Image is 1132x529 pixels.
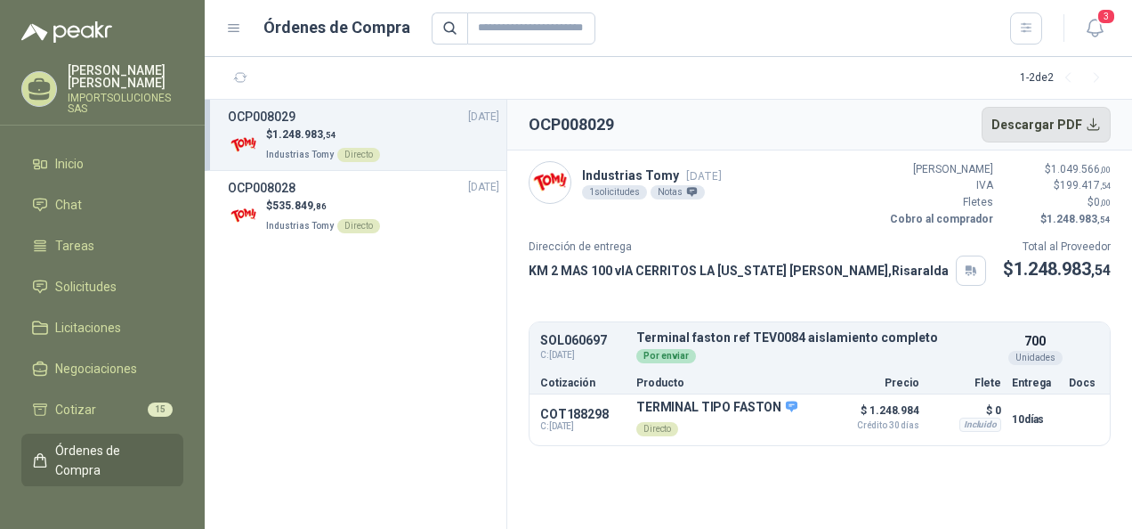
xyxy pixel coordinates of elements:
p: Terminal faston ref TEV0084 aislamiento completo [636,331,1001,345]
span: Industrias Tomy [266,221,334,231]
div: Directo [337,219,380,233]
span: Órdenes de Compra [55,441,166,480]
a: OCP008028[DATE] Company Logo$535.849,86Industrias TomyDirecto [228,178,499,234]
span: ,54 [1100,181,1111,191]
img: Logo peakr [21,21,112,43]
a: Inicio [21,147,183,181]
span: Tareas [55,236,94,256]
p: Producto [636,378,820,388]
p: IVA [886,177,993,194]
p: 700 [1024,331,1046,351]
span: ,00 [1100,198,1111,208]
h2: OCP008029 [529,112,614,137]
div: Directo [636,422,678,436]
p: TERMINAL TIPO FASTON [636,400,797,416]
a: Negociaciones [21,352,183,386]
span: 199.417 [1060,179,1111,191]
p: Total al Proveedor [1003,239,1111,256]
span: Negociaciones [55,359,137,378]
p: $ [1004,194,1111,211]
span: Cotizar [55,400,96,419]
button: 3 [1079,12,1111,45]
p: Industrias Tomy [582,166,722,185]
p: $ [266,198,380,215]
p: 10 días [1012,409,1058,430]
div: 1 solicitudes [582,185,647,199]
div: Por enviar [636,349,696,363]
h1: Órdenes de Compra [263,15,410,40]
p: SOL060697 [540,334,626,347]
p: $ [1004,211,1111,228]
span: C: [DATE] [540,421,626,432]
a: Tareas [21,229,183,263]
img: Company Logo [530,162,570,203]
span: [DATE] [468,179,499,196]
img: Company Logo [228,129,259,160]
p: IMPORTSOLUCIONES SAS [68,93,183,114]
a: Licitaciones [21,311,183,345]
span: C: [DATE] [540,348,626,362]
p: $ [1004,177,1111,194]
p: $ [1003,256,1111,283]
p: $ [1004,161,1111,178]
h3: OCP008029 [228,107,295,126]
span: Crédito 30 días [830,421,919,430]
p: Flete [930,378,1001,388]
span: Inicio [55,154,84,174]
p: [PERSON_NAME] [886,161,993,178]
p: Dirección de entrega [529,239,986,256]
a: Solicitudes [21,270,183,304]
h3: OCP008028 [228,178,295,198]
p: $ 1.248.984 [830,400,919,430]
p: Precio [830,378,919,388]
p: Cobro al comprador [886,211,993,228]
span: [DATE] [686,169,722,183]
button: Descargar PDF [982,107,1112,142]
a: Cotizar15 [21,393,183,427]
span: Licitaciones [55,318,121,338]
span: 0 [1094,196,1111,208]
p: Entrega [1012,378,1058,388]
span: 1.248.983 [1014,258,1111,280]
div: Directo [337,148,380,162]
span: 535.849 [272,199,327,212]
span: ,00 [1100,165,1111,175]
span: [DATE] [468,109,499,126]
img: Company Logo [228,200,259,232]
span: 1.049.566 [1051,163,1111,175]
div: 1 - 2 de 2 [1020,64,1111,93]
span: Chat [55,195,82,215]
p: Docs [1069,378,1099,388]
p: KM 2 MAS 100 vIA CERRITOS LA [US_STATE] [PERSON_NAME] , Risaralda [529,261,949,281]
span: Industrias Tomy [266,150,334,159]
span: ,54 [1091,262,1111,279]
span: 1.248.983 [272,128,336,141]
p: $ 0 [930,400,1001,421]
span: ,54 [1097,215,1111,224]
div: Unidades [1008,351,1063,365]
p: Fletes [886,194,993,211]
p: COT188298 [540,407,626,421]
a: Chat [21,188,183,222]
div: Incluido [959,418,1001,432]
span: 3 [1096,8,1116,25]
span: Solicitudes [55,277,117,297]
p: $ [266,126,380,143]
span: ,86 [313,201,327,211]
p: Cotización [540,378,626,388]
p: [PERSON_NAME] [PERSON_NAME] [68,64,183,89]
a: OCP008029[DATE] Company Logo$1.248.983,54Industrias TomyDirecto [228,107,499,163]
span: 15 [148,403,173,417]
a: Órdenes de Compra [21,434,183,487]
span: 1.248.983 [1047,213,1111,225]
span: ,54 [323,130,336,140]
div: Notas [651,185,705,199]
